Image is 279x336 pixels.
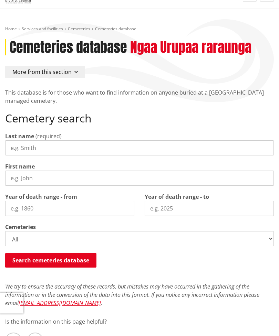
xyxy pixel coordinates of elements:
span: Cemeteries database [95,26,136,32]
label: First name [5,163,35,171]
label: Year of death range - to [145,193,209,201]
iframe: Messenger Launcher [247,307,272,332]
input: e.g. Smith [5,141,274,156]
h2: Ngaa Urupaa raraunga [130,39,251,56]
h2: Cemetery search [5,112,274,125]
span: More from this section [12,68,72,76]
a: Cemeteries [68,26,90,32]
p: This database is for those who want to find information on anyone buried at a [GEOGRAPHIC_DATA] m... [5,89,274,105]
button: More from this section [5,66,85,78]
nav: breadcrumb [5,26,274,32]
a: [EMAIL_ADDRESS][DOMAIN_NAME] [19,300,101,307]
a: Home [5,26,17,32]
p: Is the information on this page helpful? [5,318,274,326]
h1: Cemeteries database [10,39,127,56]
button: Search cemeteries database [5,253,96,268]
input: e.g. 1860 [5,201,134,216]
span: (required) [35,133,62,140]
input: e.g. 2025 [145,201,274,216]
label: Year of death range - from [5,193,77,201]
label: Last name [5,132,34,141]
a: Services and facilities [22,26,63,32]
input: e.g. John [5,171,274,186]
em: We try to ensure the accuracy of these records, but mistakes may have occurred in the gathering o... [5,283,259,307]
label: Cemeteries [5,223,36,231]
